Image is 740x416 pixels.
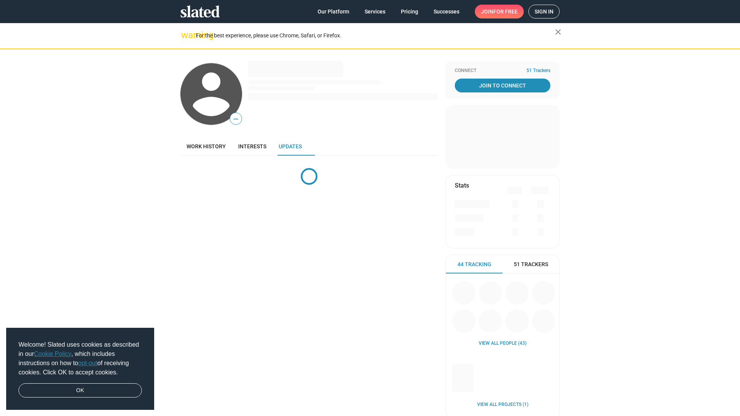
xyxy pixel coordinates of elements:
span: Pricing [401,5,418,18]
a: View all Projects (1) [477,402,528,408]
span: Updates [279,143,302,149]
span: Work history [187,143,226,149]
mat-icon: close [553,27,563,37]
a: Successes [427,5,466,18]
a: Cookie Policy [34,351,71,357]
span: Services [365,5,385,18]
div: cookieconsent [6,328,154,410]
a: Join To Connect [455,79,550,92]
span: — [230,114,242,124]
a: Sign in [528,5,560,18]
span: Sign in [535,5,553,18]
a: Services [358,5,392,18]
a: Updates [272,137,308,156]
span: Interests [238,143,266,149]
a: Interests [232,137,272,156]
a: dismiss cookie message [18,383,142,398]
span: 51 Trackers [526,68,550,74]
span: Our Platform [318,5,349,18]
div: For the best experience, please use Chrome, Safari, or Firefox. [196,30,555,41]
a: opt-out [78,360,98,366]
a: Work history [180,137,232,156]
span: Join [481,5,518,18]
span: 51 Trackers [514,261,548,268]
span: 44 Tracking [457,261,491,268]
a: Pricing [395,5,424,18]
span: Join To Connect [456,79,549,92]
mat-icon: warning [181,30,190,40]
span: for free [493,5,518,18]
span: Welcome! Slated uses cookies as described in our , which includes instructions on how to of recei... [18,340,142,377]
a: Our Platform [311,5,355,18]
span: Successes [434,5,459,18]
mat-card-title: Stats [455,181,469,190]
div: Connect [455,68,550,74]
a: Joinfor free [475,5,524,18]
a: View all People (43) [479,341,526,347]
